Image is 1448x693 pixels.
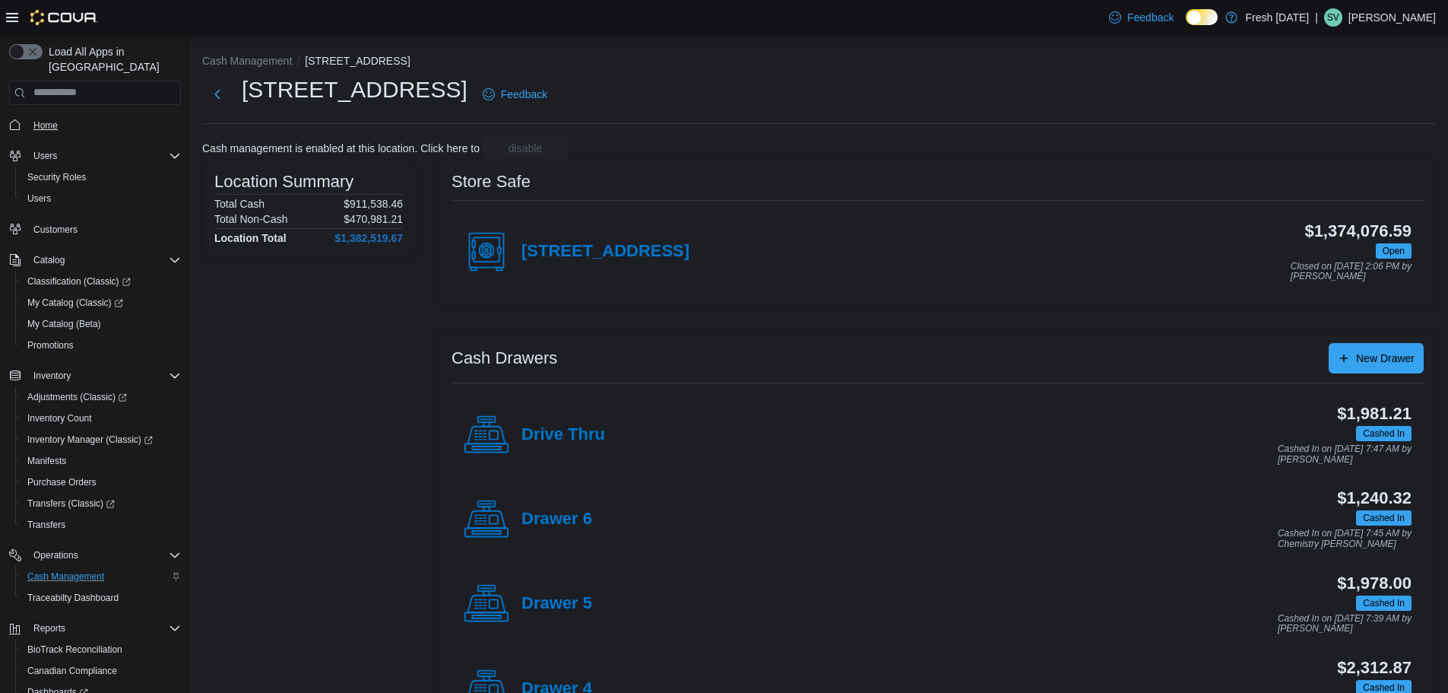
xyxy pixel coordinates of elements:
span: My Catalog (Beta) [21,315,181,333]
button: Transfers [15,514,187,536]
span: Inventory [33,370,71,382]
p: [PERSON_NAME] [1348,8,1436,27]
button: Purchase Orders [15,472,187,493]
a: Purchase Orders [21,473,103,491]
span: Inventory Manager (Classic) [21,431,181,449]
button: Catalog [3,250,187,271]
h3: Location Summary [214,173,353,191]
span: Transfers (Classic) [21,494,181,513]
h4: Drive Thru [521,425,605,445]
p: $470,981.21 [344,213,403,225]
button: Reports [27,619,71,637]
button: BioTrack Reconciliation [15,639,187,660]
h3: $1,978.00 [1337,574,1412,593]
span: Security Roles [21,168,181,186]
h3: $1,374,076.59 [1304,222,1412,240]
input: Dark Mode [1186,9,1218,25]
a: Security Roles [21,168,92,186]
p: Cashed In on [DATE] 7:39 AM by [PERSON_NAME] [1278,614,1412,634]
button: Reports [3,618,187,639]
span: Purchase Orders [27,476,97,488]
span: Load All Apps in [GEOGRAPHIC_DATA] [43,44,181,75]
span: Users [27,147,181,165]
a: Users [21,189,57,208]
span: Operations [33,549,78,561]
span: Classification (Classic) [27,275,131,288]
a: Transfers (Classic) [15,493,187,514]
a: Promotions [21,336,80,354]
span: Inventory Count [27,412,92,424]
p: Cashed In on [DATE] 7:47 AM by [PERSON_NAME] [1278,444,1412,465]
button: Users [27,147,63,165]
a: Traceabilty Dashboard [21,589,125,607]
button: Inventory [27,367,77,385]
span: Home [27,116,181,135]
span: Cashed In [1356,510,1412,526]
a: Inventory Manager (Classic) [21,431,159,449]
span: Cash Management [21,567,181,586]
span: Traceabilty Dashboard [27,592,119,604]
h3: $1,240.32 [1337,489,1412,507]
a: Transfers (Classic) [21,494,121,513]
span: Open [1383,244,1405,258]
span: Operations [27,546,181,564]
span: Adjustments (Classic) [27,391,127,403]
button: Home [3,114,187,136]
span: Canadian Compliance [27,665,117,677]
span: Security Roles [27,171,86,183]
span: Traceabilty Dashboard [21,589,181,607]
span: Inventory Manager (Classic) [27,434,153,446]
button: Catalog [27,251,71,269]
button: Inventory [3,365,187,386]
span: Users [33,150,57,162]
span: Purchase Orders [21,473,181,491]
a: Manifests [21,452,72,470]
span: Catalog [27,251,181,269]
a: My Catalog (Classic) [15,292,187,313]
h4: $1,382,519.67 [334,232,403,244]
span: Reports [27,619,181,637]
span: Promotions [27,339,74,351]
span: My Catalog (Beta) [27,318,101,330]
span: Customers [33,224,78,236]
h6: Total Non-Cash [214,213,288,225]
h4: Location Total [214,232,287,244]
span: Cashed In [1363,596,1405,610]
h1: [STREET_ADDRESS] [242,75,467,105]
button: Users [3,145,187,167]
span: Feedback [1127,10,1174,25]
nav: An example of EuiBreadcrumbs [202,53,1436,72]
a: Adjustments (Classic) [21,388,133,406]
button: Cash Management [15,566,187,587]
a: Customers [27,221,84,239]
span: Users [27,192,51,205]
span: Classification (Classic) [21,272,181,291]
h4: Drawer 6 [521,510,592,529]
a: Inventory Manager (Classic) [15,429,187,450]
button: Inventory Count [15,408,187,429]
span: Transfers [21,516,181,534]
p: | [1315,8,1318,27]
a: My Catalog (Classic) [21,294,129,312]
span: BioTrack Reconciliation [27,644,122,656]
a: Classification (Classic) [15,271,187,292]
button: My Catalog (Beta) [15,313,187,335]
a: Transfers [21,516,71,534]
span: Cashed In [1363,511,1405,525]
button: Customers [3,218,187,240]
a: Adjustments (Classic) [15,386,187,408]
h3: $2,312.87 [1337,659,1412,677]
button: New Drawer [1329,343,1424,374]
button: Security Roles [15,167,187,188]
button: Traceabilty Dashboard [15,587,187,609]
h3: Store Safe [452,173,531,191]
span: Manifests [21,452,181,470]
button: Next [202,79,233,110]
span: Open [1376,243,1412,259]
button: Users [15,188,187,209]
h3: Cash Drawers [452,349,557,367]
span: Users [21,189,181,208]
span: New Drawer [1356,351,1415,366]
a: Feedback [477,79,553,110]
a: Home [27,116,64,135]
